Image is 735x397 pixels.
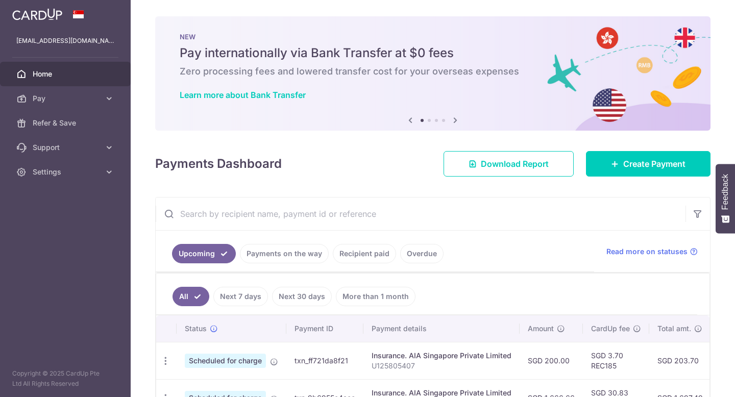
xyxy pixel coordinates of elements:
[336,287,415,306] a: More than 1 month
[213,287,268,306] a: Next 7 days
[372,351,511,361] div: Insurance. AIA Singapore Private Limited
[721,174,730,210] span: Feedback
[173,287,209,306] a: All
[180,33,686,41] p: NEW
[185,354,266,368] span: Scheduled for charge
[649,342,711,379] td: SGD 203.70
[180,90,306,100] a: Learn more about Bank Transfer
[156,197,685,230] input: Search by recipient name, payment id or reference
[12,8,62,20] img: CardUp
[33,118,100,128] span: Refer & Save
[444,151,574,177] a: Download Report
[172,244,236,263] a: Upcoming
[657,324,691,334] span: Total amt.
[606,246,698,257] a: Read more on statuses
[33,142,100,153] span: Support
[286,342,363,379] td: txn_ff721da8f21
[363,315,520,342] th: Payment details
[481,158,549,170] span: Download Report
[669,366,725,392] iframe: Opens a widget where you can find more information
[33,69,100,79] span: Home
[272,287,332,306] a: Next 30 days
[16,36,114,46] p: [EMAIL_ADDRESS][DOMAIN_NAME]
[520,342,583,379] td: SGD 200.00
[606,246,688,257] span: Read more on statuses
[333,244,396,263] a: Recipient paid
[623,158,685,170] span: Create Payment
[240,244,329,263] a: Payments on the way
[180,65,686,78] h6: Zero processing fees and lowered transfer cost for your overseas expenses
[33,93,100,104] span: Pay
[583,342,649,379] td: SGD 3.70 REC185
[185,324,207,334] span: Status
[372,361,511,371] p: U125805407
[286,315,363,342] th: Payment ID
[155,155,282,173] h4: Payments Dashboard
[155,16,710,131] img: Bank transfer banner
[716,164,735,233] button: Feedback - Show survey
[33,167,100,177] span: Settings
[400,244,444,263] a: Overdue
[586,151,710,177] a: Create Payment
[528,324,554,334] span: Amount
[591,324,630,334] span: CardUp fee
[180,45,686,61] h5: Pay internationally via Bank Transfer at $0 fees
